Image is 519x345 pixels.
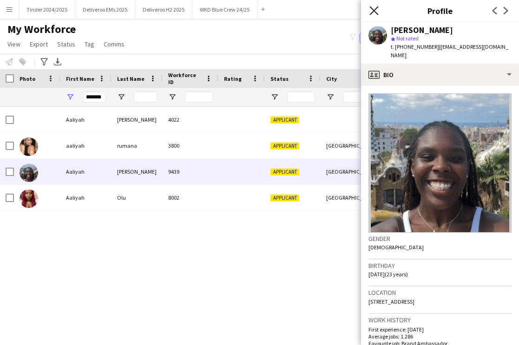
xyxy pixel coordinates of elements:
div: Bio [361,64,519,86]
span: Applicant [270,143,299,150]
h3: Location [368,288,512,297]
span: Workforce ID [168,72,202,85]
span: My Workforce [7,22,76,36]
span: Status [57,40,75,48]
button: Everyone9,787 [360,33,406,44]
span: Status [270,75,289,82]
span: Applicant [270,195,299,202]
span: [DEMOGRAPHIC_DATA] [368,244,424,251]
div: Aaliyah [60,185,112,210]
div: Aaliyah [60,159,112,184]
button: Deliveroo H2 2025 [135,0,192,19]
span: View [7,40,20,48]
span: Export [30,40,48,48]
h3: Profile [361,5,519,17]
button: Open Filter Menu [270,93,279,101]
div: [GEOGRAPHIC_DATA] [321,185,376,210]
button: Open Filter Menu [326,93,335,101]
button: Deliveroo EMs 2025 [75,0,135,19]
div: Olu [112,185,163,210]
h3: Gender [368,234,512,243]
span: First Name [66,75,94,82]
h3: Birthday [368,261,512,270]
input: Status Filter Input [287,91,315,103]
button: Open Filter Menu [117,93,125,101]
div: 4022 [163,107,218,132]
img: Aaliyah Thompson [20,163,38,182]
span: Applicant [270,117,299,124]
div: 8002 [163,185,218,210]
span: City [326,75,337,82]
div: 3800 [163,133,218,158]
div: [PERSON_NAME] [112,107,163,132]
button: Tinder 2024/2025 [19,0,75,19]
span: Applicant [270,169,299,176]
span: [DATE] (23 years) [368,271,408,278]
div: [GEOGRAPHIC_DATA] [321,133,376,158]
button: Open Filter Menu [66,93,74,101]
span: Comms [104,40,125,48]
h3: Work history [368,316,512,324]
button: Open Filter Menu [168,93,177,101]
input: Last Name Filter Input [134,91,157,103]
a: Status [53,38,79,50]
div: aaliyah [60,133,112,158]
button: WKD Blue Crew 24/25 [192,0,257,19]
div: Aaliyah [60,107,112,132]
p: First experience: [DATE] [368,326,512,333]
p: Average jobs: 1.286 [368,333,512,340]
app-action-btn: Export XLSX [52,56,63,67]
div: [PERSON_NAME] [112,159,163,184]
span: | [EMAIL_ADDRESS][DOMAIN_NAME] [391,43,508,59]
a: Export [26,38,52,50]
div: 9439 [163,159,218,184]
input: City Filter Input [343,91,371,103]
span: Not rated [396,35,419,42]
div: rumana [112,133,163,158]
a: Tag [81,38,98,50]
div: [PERSON_NAME] [391,26,453,34]
app-action-btn: Advanced filters [39,56,50,67]
div: [GEOGRAPHIC_DATA] [321,159,376,184]
img: Crew avatar or photo [368,93,512,233]
span: t. [PHONE_NUMBER] [391,43,439,50]
span: Last Name [117,75,145,82]
input: First Name Filter Input [83,91,106,103]
img: Aaliyah Olu [20,189,38,208]
span: Photo [20,75,35,82]
span: [STREET_ADDRESS] [368,298,414,305]
img: aaliyah rumana [20,137,38,156]
span: Rating [224,75,242,82]
a: Comms [100,38,128,50]
a: View [4,38,24,50]
span: Tag [85,40,94,48]
input: Workforce ID Filter Input [185,91,213,103]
